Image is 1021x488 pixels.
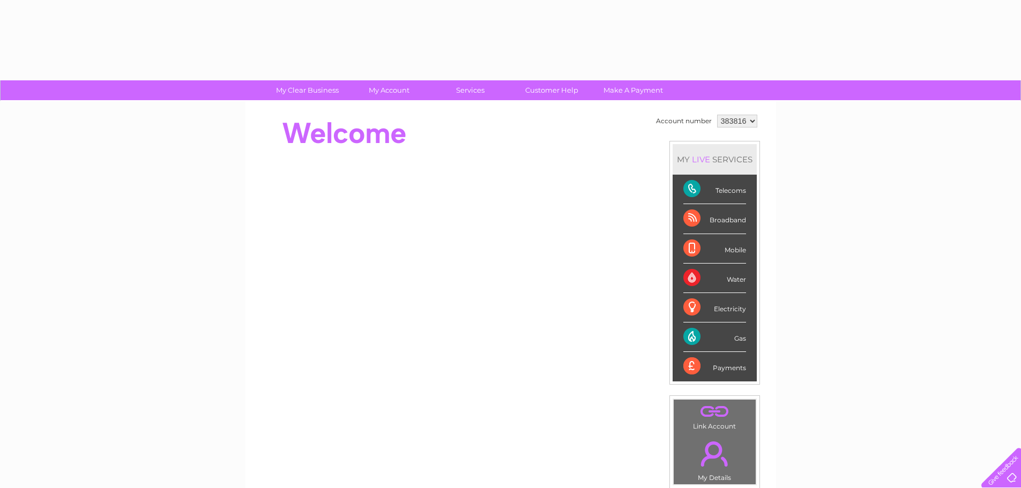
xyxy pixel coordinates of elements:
[683,204,746,234] div: Broadband
[653,112,714,130] td: Account number
[683,352,746,381] div: Payments
[673,432,756,485] td: My Details
[345,80,433,100] a: My Account
[690,154,712,164] div: LIVE
[676,435,753,472] a: .
[673,399,756,433] td: Link Account
[683,234,746,264] div: Mobile
[683,264,746,293] div: Water
[683,322,746,352] div: Gas
[683,175,746,204] div: Telecoms
[683,293,746,322] div: Electricity
[263,80,352,100] a: My Clear Business
[673,144,757,175] div: MY SERVICES
[426,80,515,100] a: Services
[676,402,753,421] a: .
[508,80,596,100] a: Customer Help
[589,80,677,100] a: Make A Payment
